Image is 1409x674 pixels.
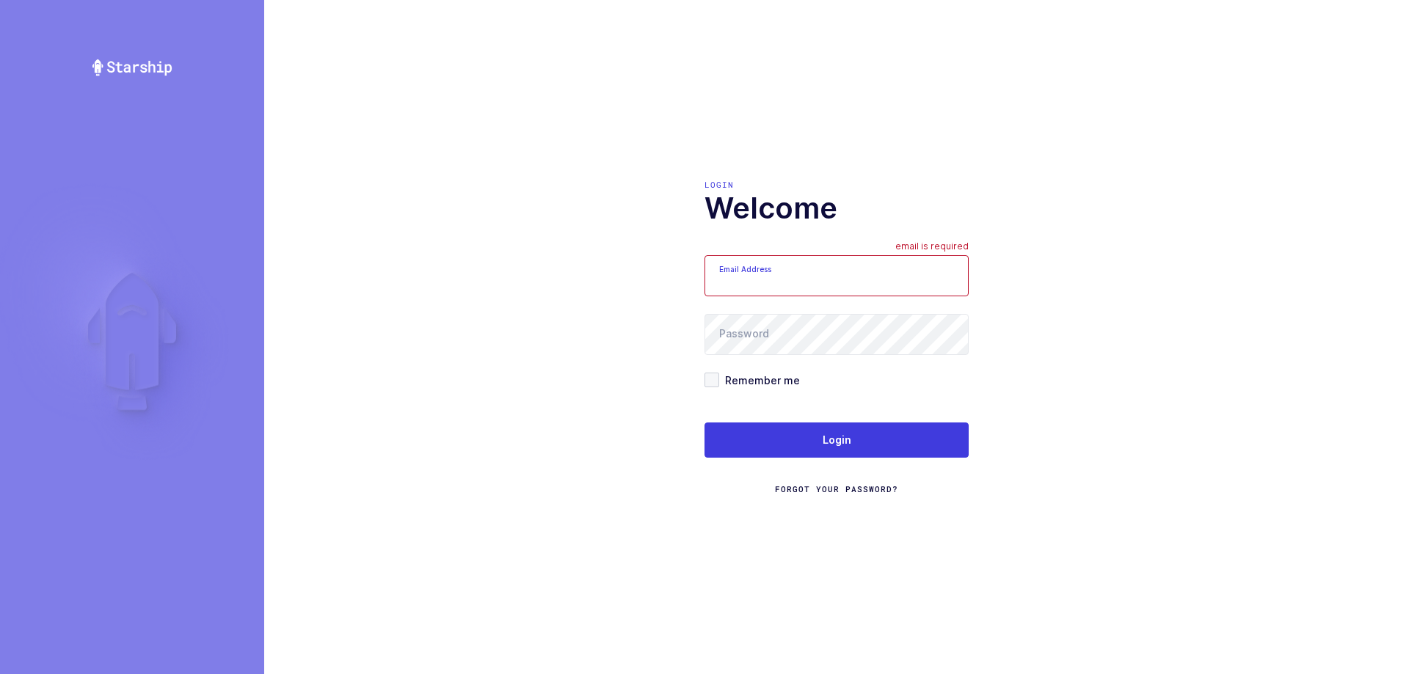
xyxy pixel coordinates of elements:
h1: Welcome [704,191,969,226]
div: email is required [895,241,969,255]
div: Login [704,179,969,191]
button: Login [704,422,969,458]
input: Email Address [704,255,969,296]
img: Starship [91,59,173,76]
span: Login [823,433,851,447]
a: Forgot Your Password? [775,483,898,495]
span: Remember me [719,373,800,387]
input: Password [704,314,969,355]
